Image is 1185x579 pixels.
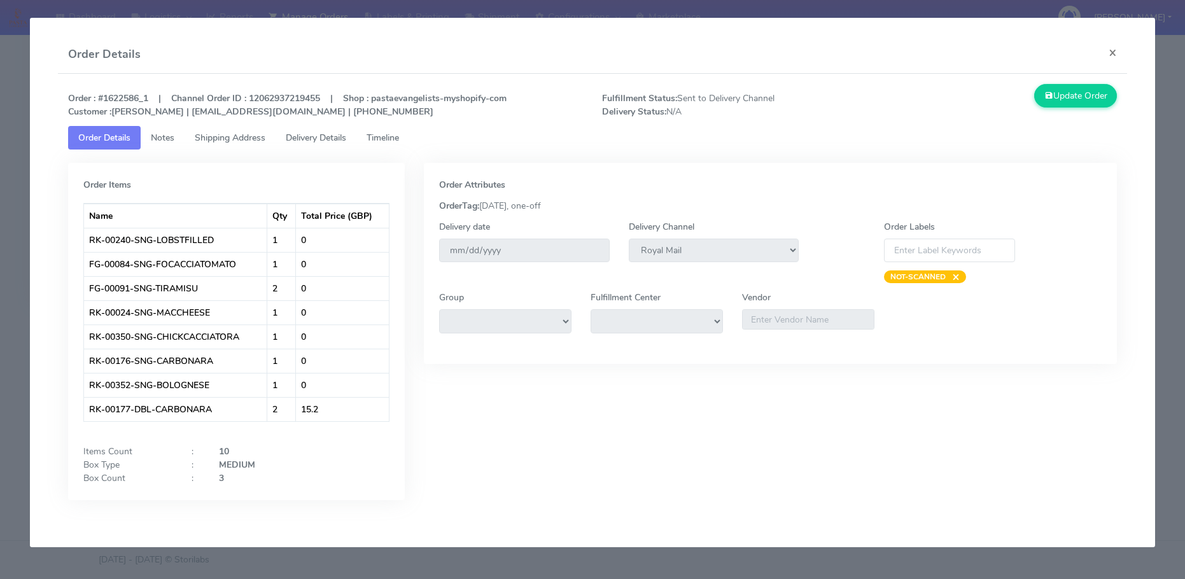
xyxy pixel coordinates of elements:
strong: Customer : [68,106,111,118]
strong: NOT-SCANNED [890,272,946,282]
td: 0 [296,228,389,252]
strong: MEDIUM [219,459,255,471]
label: Fulfillment Center [591,291,661,304]
td: 2 [267,397,297,421]
td: FG-00091-SNG-TIRAMISU [84,276,267,300]
td: RK-00177-DBL-CARBONARA [84,397,267,421]
div: Box Type [74,458,182,471]
label: Group [439,291,464,304]
td: 1 [267,324,297,349]
span: Timeline [367,132,399,144]
th: Qty [267,204,297,228]
label: Delivery date [439,220,490,234]
td: 1 [267,252,297,276]
div: [DATE], one-off [430,199,1111,213]
td: 0 [296,349,389,373]
td: 0 [296,373,389,397]
div: : [182,471,209,485]
div: Box Count [74,471,182,485]
td: 0 [296,324,389,349]
span: × [946,270,960,283]
th: Total Price (GBP) [296,204,389,228]
button: Close [1098,36,1127,69]
td: 0 [296,300,389,324]
td: 0 [296,252,389,276]
input: Enter Vendor Name [742,309,874,330]
strong: Fulfillment Status: [602,92,677,104]
td: RK-00024-SNG-MACCHEESE [84,300,267,324]
td: 1 [267,228,297,252]
div: : [182,445,209,458]
td: RK-00240-SNG-LOBSTFILLED [84,228,267,252]
td: 15.2 [296,397,389,421]
th: Name [84,204,267,228]
span: Order Details [78,132,130,144]
td: 0 [296,276,389,300]
td: RK-00352-SNG-BOLOGNESE [84,373,267,397]
button: Update Order [1034,84,1117,108]
td: 1 [267,349,297,373]
label: Vendor [742,291,771,304]
span: Sent to Delivery Channel N/A [592,92,860,118]
ul: Tabs [68,126,1117,150]
div: Items Count [74,445,182,458]
span: Delivery Details [286,132,346,144]
div: : [182,458,209,471]
span: Notes [151,132,174,144]
strong: Order Items [83,179,131,191]
td: 1 [267,300,297,324]
td: 1 [267,373,297,397]
input: Enter Label Keywords [884,239,1015,262]
strong: 10 [219,445,229,457]
label: Delivery Channel [629,220,694,234]
strong: Delivery Status: [602,106,666,118]
label: Order Labels [884,220,935,234]
span: Shipping Address [195,132,265,144]
td: 2 [267,276,297,300]
strong: 3 [219,472,224,484]
strong: Order : #1622586_1 | Channel Order ID : 12062937219455 | Shop : pastaevangelists-myshopify-com [P... [68,92,507,118]
td: FG-00084-SNG-FOCACCIATOMATO [84,252,267,276]
td: RK-00176-SNG-CARBONARA [84,349,267,373]
h4: Order Details [68,46,141,63]
td: RK-00350-SNG-CHICKCACCIATORA [84,324,267,349]
strong: Order Attributes [439,179,505,191]
strong: OrderTag: [439,200,479,212]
